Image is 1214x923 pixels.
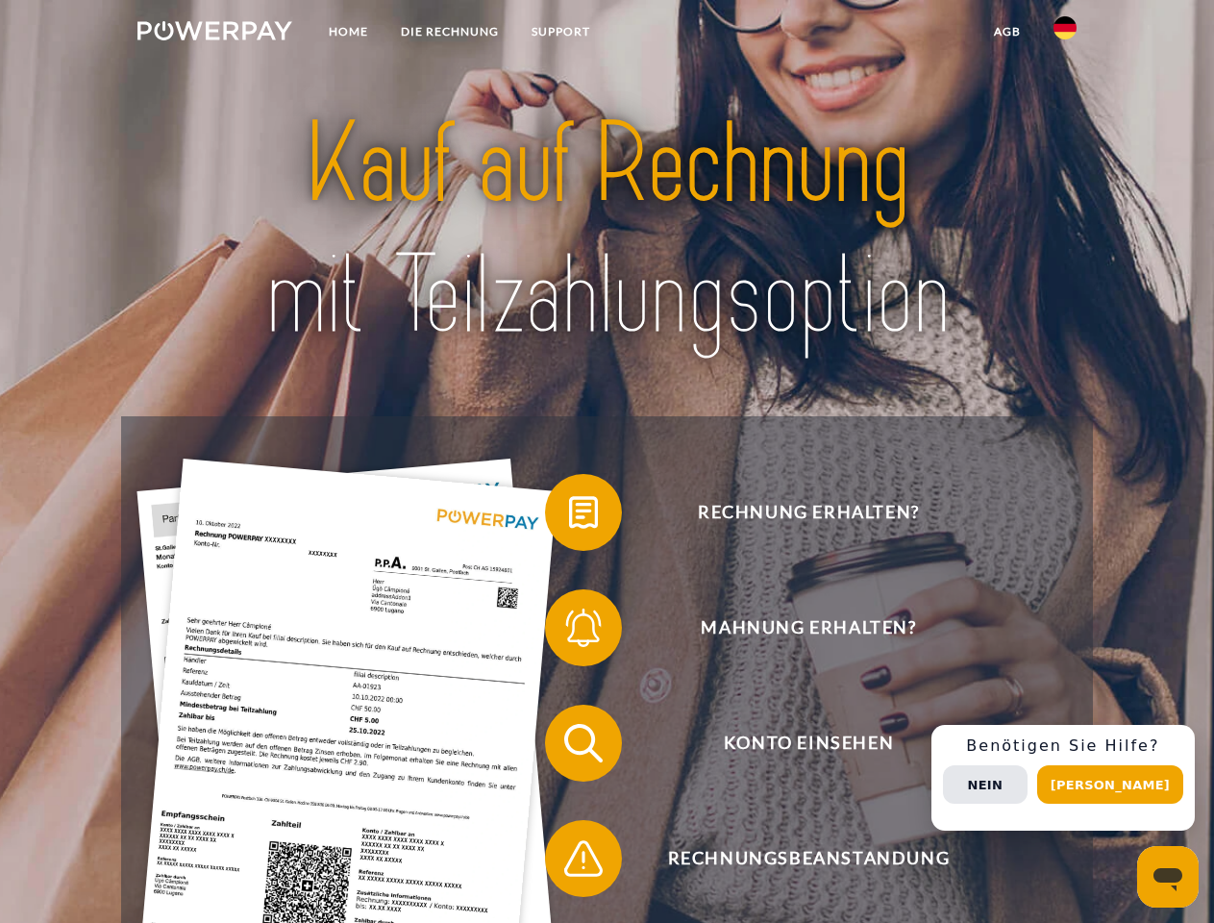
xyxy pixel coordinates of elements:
span: Mahnung erhalten? [573,589,1044,666]
a: Home [312,14,384,49]
a: DIE RECHNUNG [384,14,515,49]
button: Rechnung erhalten? [545,474,1045,551]
div: Schnellhilfe [931,725,1195,831]
button: Mahnung erhalten? [545,589,1045,666]
button: Rechnungsbeanstandung [545,820,1045,897]
img: de [1053,16,1077,39]
iframe: Schaltfläche zum Öffnen des Messaging-Fensters [1137,846,1199,908]
button: [PERSON_NAME] [1037,765,1183,804]
a: agb [978,14,1037,49]
h3: Benötigen Sie Hilfe? [943,736,1183,756]
img: qb_bell.svg [559,604,607,652]
span: Rechnungsbeanstandung [573,820,1044,897]
img: logo-powerpay-white.svg [137,21,292,40]
img: qb_warning.svg [559,835,607,883]
img: qb_bill.svg [559,488,607,536]
button: Nein [943,765,1028,804]
img: qb_search.svg [559,719,607,767]
img: title-powerpay_de.svg [184,92,1030,368]
a: SUPPORT [515,14,607,49]
span: Konto einsehen [573,705,1044,782]
span: Rechnung erhalten? [573,474,1044,551]
button: Konto einsehen [545,705,1045,782]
